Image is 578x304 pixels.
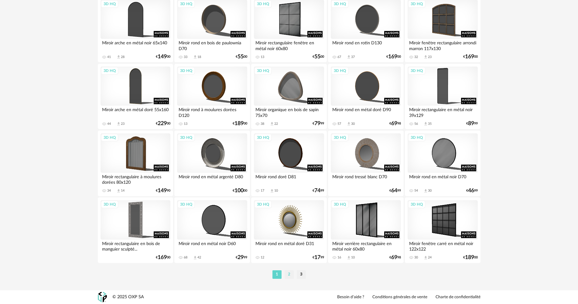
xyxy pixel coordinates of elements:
[468,121,474,126] span: 89
[468,189,474,193] span: 46
[314,55,320,59] span: 55
[337,295,364,300] a: Besoin d'aide ?
[254,106,324,118] div: Miroir organique en bois de sapin 75x70
[238,55,244,59] span: 55
[184,122,187,126] div: 13
[101,240,170,252] div: Miroir rectangulaire en bois de manguier sculpté...
[184,255,187,260] div: 68
[297,270,306,279] li: 3
[428,189,432,193] div: 30
[314,121,320,126] span: 79
[408,67,426,75] div: 3D HQ
[234,189,244,193] span: 100
[158,189,167,193] span: 149
[408,173,477,185] div: Miroir rond en métal noir D70
[98,197,173,263] a: 3D HQ Miroir rectangulaire en bois de manguier sculpté... €16900
[423,189,428,193] span: Download icon
[261,255,264,260] div: 12
[372,295,427,300] a: Conditions générales de vente
[101,173,170,185] div: Miroir rectangulaire à moulures dorées 80x120
[328,131,403,196] a: 3D HQ Miroir rond tressé blanc D70 €6499
[156,189,170,193] div: € 90
[174,131,250,196] a: 3D HQ Miroir rond en métal argenté D80 €10000
[254,39,324,51] div: Miroir rectangulaire fenêtre en métal noir 60x80
[391,121,397,126] span: 69
[156,255,170,260] div: € 00
[466,121,478,126] div: € 99
[389,189,401,193] div: € 99
[177,173,247,185] div: Miroir rond en métal argenté D80
[121,189,125,193] div: 14
[177,67,195,75] div: 3D HQ
[414,122,418,126] div: 56
[408,39,477,51] div: Miroir fenêtre rectangulaire arrondi marron 117x130
[313,121,324,126] div: € 99
[391,189,397,193] span: 64
[177,134,195,142] div: 3D HQ
[107,55,111,59] div: 41
[254,173,324,185] div: Miroir rond doré D81
[238,255,244,260] span: 29
[233,189,247,193] div: € 00
[337,55,341,59] div: 67
[254,240,324,252] div: Miroir rond en métal doré D31
[347,121,351,126] span: Download icon
[156,55,170,59] div: € 00
[328,197,403,263] a: 3D HQ Miroir verrière rectangulaire en métal noir 60x80 16 Download icon 10 €6998
[414,189,418,193] div: 54
[177,106,247,118] div: Miroir rond à moulures dorées D120
[158,121,167,126] span: 229
[101,106,170,118] div: Miroir arche en métal doré 55x160
[158,255,167,260] span: 169
[337,255,341,260] div: 16
[408,134,426,142] div: 3D HQ
[251,64,327,129] a: 3D HQ Miroir organique en bois de sapin 75x70 38 Download icon 22 €7999
[270,189,274,193] span: Download icon
[466,189,478,193] div: € 99
[261,189,264,193] div: 17
[414,255,418,260] div: 30
[174,197,250,263] a: 3D HQ Miroir rond en métal noir D60 68 Download icon 42 €2999
[177,200,195,208] div: 3D HQ
[274,122,278,126] div: 22
[388,55,397,59] span: 169
[98,64,173,129] a: 3D HQ Miroir arche en métal doré 55x160 44 Download icon 23 €22900
[331,200,349,208] div: 3D HQ
[428,122,432,126] div: 35
[233,121,247,126] div: € 00
[331,173,401,185] div: Miroir rond tressé blanc D70
[121,122,125,126] div: 23
[408,106,477,118] div: Miroir rectangulaire en métal noir 39x129
[405,197,480,263] a: 3D HQ Miroir fenêtre carré en métal noir 122x122 30 Download icon 24 €18900
[389,121,401,126] div: € 98
[331,240,401,252] div: Miroir verrière rectangulaire en métal noir 60x80
[116,189,121,193] span: Download icon
[328,64,403,129] a: 3D HQ Miroir rond en métal doré D90 57 Download icon 30 €6998
[436,295,481,300] a: Charte de confidentialité
[177,39,247,51] div: Miroir rond en bois de paulownia D70
[101,67,118,75] div: 3D HQ
[184,55,187,59] div: 33
[274,189,278,193] div: 10
[254,67,272,75] div: 3D HQ
[386,55,401,59] div: € 00
[331,67,349,75] div: 3D HQ
[405,131,480,196] a: 3D HQ Miroir rond en métal noir D70 54 Download icon 30 €4699
[465,255,474,260] span: 189
[236,255,247,260] div: € 99
[428,255,432,260] div: 24
[313,255,324,260] div: € 99
[121,55,125,59] div: 28
[251,197,327,263] a: 3D HQ Miroir rond en métal doré D31 12 €1799
[197,255,201,260] div: 42
[272,270,282,279] li: 1
[414,55,418,59] div: 32
[423,121,428,126] span: Download icon
[331,106,401,118] div: Miroir rond en métal doré D90
[158,55,167,59] span: 149
[261,55,264,59] div: 13
[351,55,355,59] div: 37
[428,55,432,59] div: 23
[177,240,247,252] div: Miroir rond en métal noir D60
[389,255,401,260] div: € 98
